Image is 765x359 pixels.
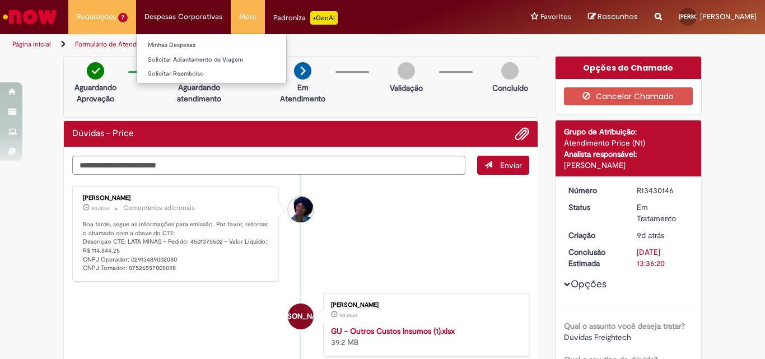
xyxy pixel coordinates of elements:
[637,185,689,196] div: R13430146
[68,82,123,104] p: Aguardando Aprovação
[515,127,529,141] button: Adicionar anexos
[91,205,109,212] span: 2d atrás
[560,202,629,213] dt: Status
[75,40,158,49] a: Formulário de Atendimento
[598,11,638,22] span: Rascunhos
[637,246,689,269] div: [DATE] 13:36:20
[637,230,664,240] time: 19/08/2025 17:36:16
[83,195,269,202] div: [PERSON_NAME]
[8,34,502,55] ul: Trilhas de página
[560,185,629,196] dt: Número
[87,62,104,80] img: check-circle-green.png
[137,39,286,52] a: Minhas Despesas
[144,11,222,22] span: Despesas Corporativas
[588,12,638,22] a: Rascunhos
[1,6,59,28] img: ServiceNow
[564,321,685,331] b: Qual o assunto você deseja tratar?
[288,304,314,329] div: Joao Barbosa de Oliveira
[492,82,528,94] p: Concluído
[637,230,689,241] div: 19/08/2025 17:36:16
[72,129,134,139] h2: Dúvidas - Price Histórico de tíquete
[331,326,455,336] a: GU - Outros Custos Insumos (1).xlsx
[123,203,195,213] small: Comentários adicionais
[12,40,51,49] a: Página inicial
[390,82,423,94] p: Validação
[339,312,357,319] span: 9d atrás
[172,82,226,104] p: Aguardando atendimento
[83,220,269,273] p: Boa tarde, segue as informações para emissão. Por favor, retornar o chamado com a chave do CTE: D...
[679,13,722,20] span: [PERSON_NAME]
[118,13,128,22] span: 7
[310,11,338,25] p: +GenAi
[637,230,664,240] span: 9d atrás
[331,325,517,348] div: 39.2 MB
[72,156,465,175] textarea: Digite sua mensagem aqui...
[700,12,757,21] span: [PERSON_NAME]
[540,11,571,22] span: Favoritos
[564,148,693,160] div: Analista responsável:
[500,160,522,170] span: Enviar
[331,302,517,309] div: [PERSON_NAME]
[273,11,338,25] div: Padroniza
[272,303,329,330] span: [PERSON_NAME]
[501,62,519,80] img: img-circle-grey.png
[136,34,287,83] ul: Despesas Corporativas
[637,202,689,224] div: Em Tratamento
[556,57,702,79] div: Opções do Chamado
[239,11,256,22] span: More
[137,68,286,80] a: Solicitar Reembolso
[564,332,631,342] span: Dúvidas Freightech
[564,87,693,105] button: Cancelar Chamado
[398,62,415,80] img: img-circle-grey.png
[294,62,311,80] img: arrow-next.png
[91,205,109,212] time: 26/08/2025 15:57:19
[564,160,693,171] div: [PERSON_NAME]
[560,246,629,269] dt: Conclusão Estimada
[276,82,330,104] p: Em Atendimento
[137,54,286,66] a: Solicitar Adiantamento de Viagem
[564,126,693,137] div: Grupo de Atribuição:
[339,312,357,319] time: 19/08/2025 17:36:10
[560,230,629,241] dt: Criação
[288,197,314,222] div: Esther Teodoro Da Silva
[77,11,116,22] span: Requisições
[477,156,529,175] button: Enviar
[564,137,693,148] div: Atendimento Price (N1)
